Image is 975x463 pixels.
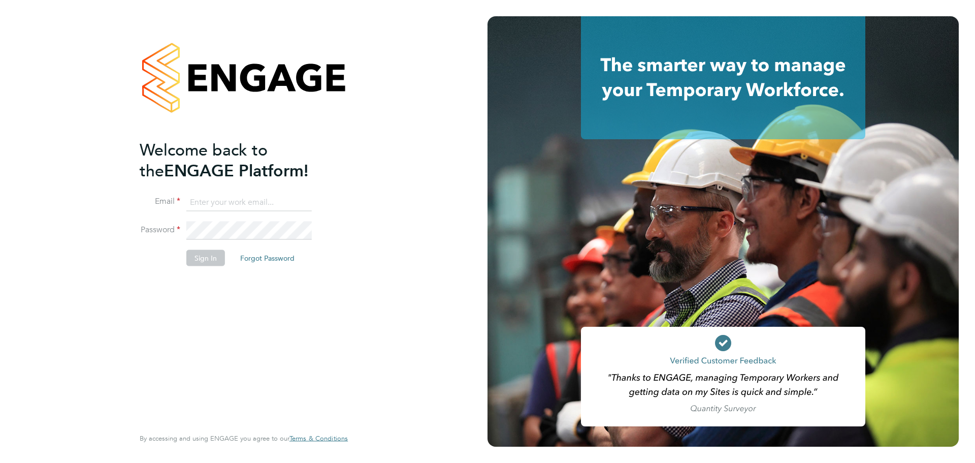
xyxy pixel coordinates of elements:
span: By accessing and using ENGAGE you agree to our [140,434,348,443]
label: Email [140,196,180,207]
a: Terms & Conditions [289,435,348,443]
label: Password [140,225,180,235]
button: Forgot Password [232,250,303,266]
input: Enter your work email... [186,193,312,211]
span: Welcome back to the [140,140,268,180]
button: Sign In [186,250,225,266]
h2: ENGAGE Platform! [140,139,338,181]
